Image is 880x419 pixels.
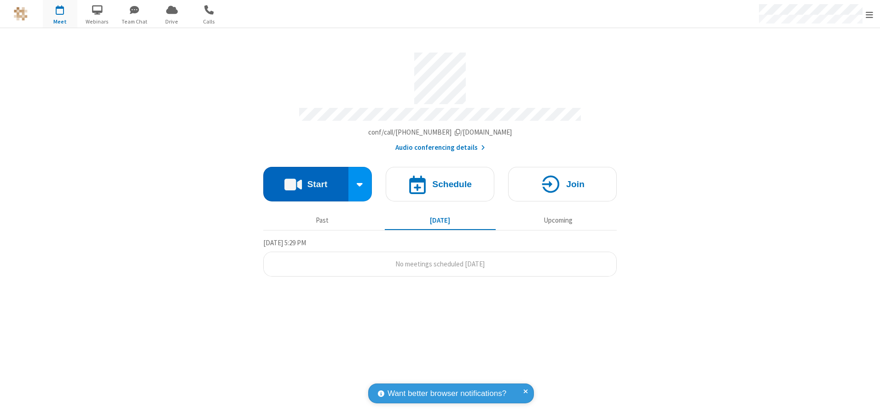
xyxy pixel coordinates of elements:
button: Past [267,212,378,229]
button: Audio conferencing details [395,142,485,153]
button: Schedule [386,167,494,201]
span: Meet [43,18,77,26]
span: Team Chat [117,18,152,26]
span: Webinars [80,18,115,26]
button: Copy my meeting room linkCopy my meeting room link [368,127,512,138]
span: Copy my meeting room link [368,128,512,136]
span: [DATE] 5:29 PM [263,238,306,247]
h4: Join [566,180,585,189]
section: Today's Meetings [263,237,617,277]
button: Start [263,167,348,201]
img: QA Selenium DO NOT DELETE OR CHANGE [14,7,28,21]
button: [DATE] [385,212,496,229]
span: Drive [155,18,189,26]
div: Start conference options [348,167,372,201]
iframe: Chat [857,395,873,413]
button: Upcoming [503,212,614,229]
span: Calls [192,18,226,26]
h4: Schedule [432,180,472,189]
span: Want better browser notifications? [388,388,506,400]
section: Account details [263,46,617,153]
button: Join [508,167,617,201]
h4: Start [307,180,327,189]
span: No meetings scheduled [DATE] [395,260,485,268]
